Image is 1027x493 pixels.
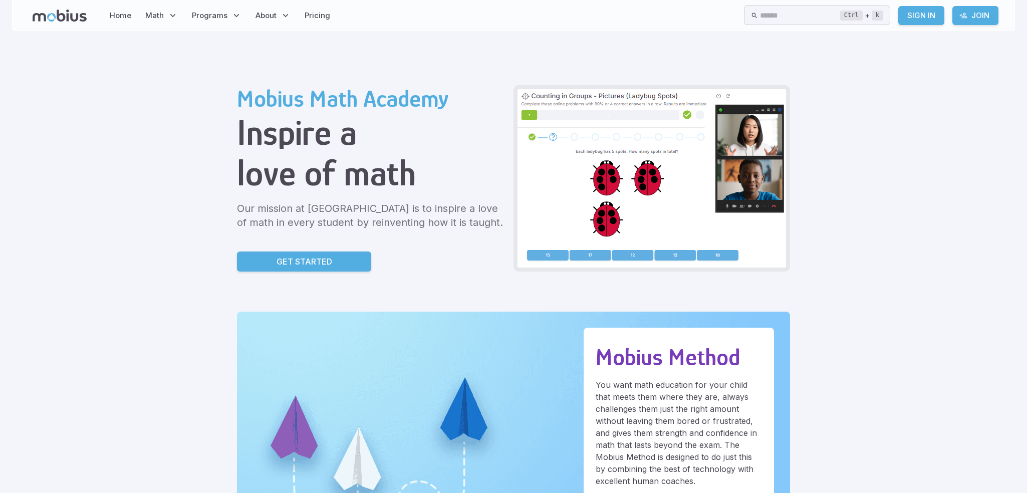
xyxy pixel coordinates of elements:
[518,89,786,268] img: Grade 2 Class
[237,153,505,193] h1: love of math
[840,11,863,21] kbd: Ctrl
[596,344,762,371] h2: Mobius Method
[192,10,227,21] span: Programs
[107,4,134,27] a: Home
[237,112,505,153] h1: Inspire a
[596,379,762,487] p: You want math education for your child that meets them where they are, always challenges them jus...
[872,11,883,21] kbd: k
[237,201,505,229] p: Our mission at [GEOGRAPHIC_DATA] is to inspire a love of math in every student by reinventing how...
[302,4,333,27] a: Pricing
[255,10,277,21] span: About
[237,85,505,112] h2: Mobius Math Academy
[840,10,883,22] div: +
[277,256,332,268] p: Get Started
[237,252,371,272] a: Get Started
[898,6,944,25] a: Sign In
[145,10,164,21] span: Math
[952,6,998,25] a: Join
